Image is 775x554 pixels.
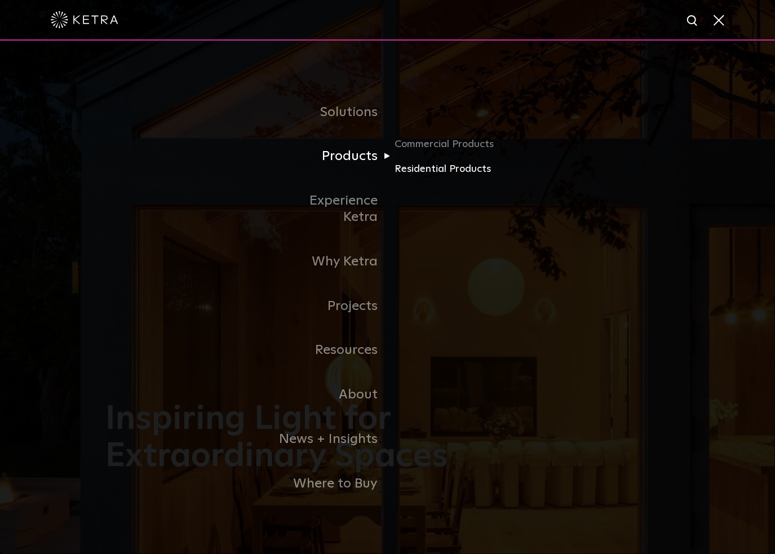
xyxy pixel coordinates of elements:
a: Resources [272,328,388,373]
a: Experience Ketra [272,179,388,240]
img: ketra-logo-2019-white [51,11,118,28]
div: Navigation Menu [272,90,503,506]
a: News + Insights [272,417,388,462]
a: About [272,373,388,417]
a: Products [272,134,388,179]
a: Where to Buy [272,462,388,506]
a: Why Ketra [272,240,388,284]
a: Solutions [272,90,388,135]
a: Residential Products [395,161,503,177]
img: search icon [686,14,700,28]
a: Commercial Products [395,136,503,161]
a: Projects [272,284,388,329]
